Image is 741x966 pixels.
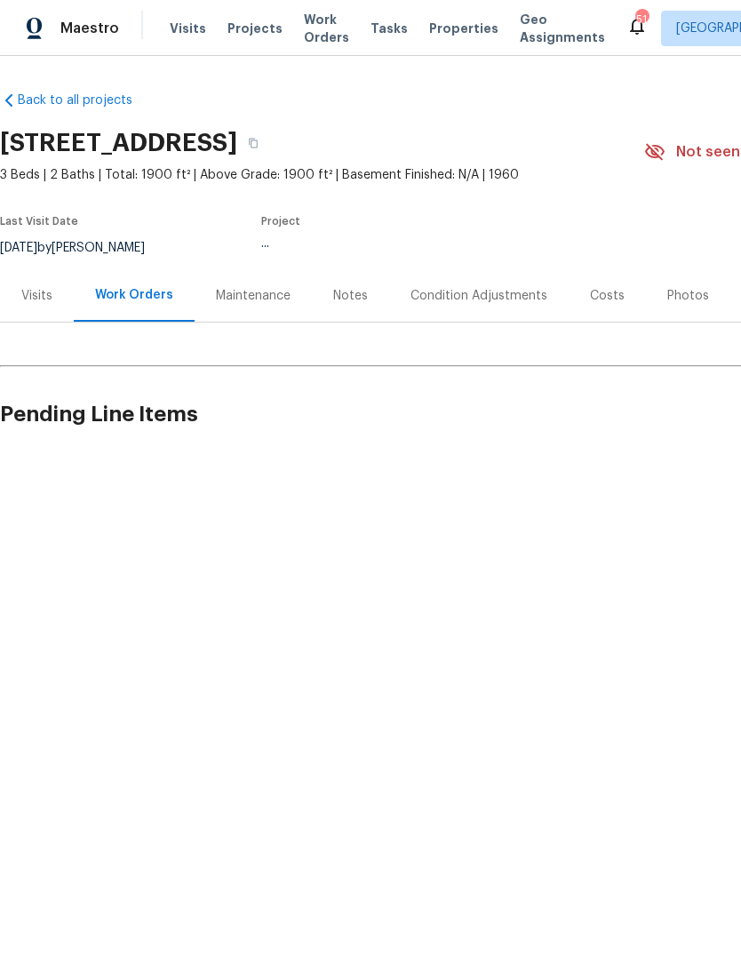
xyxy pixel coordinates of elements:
[410,287,547,305] div: Condition Adjustments
[370,22,408,35] span: Tasks
[635,11,648,28] div: 51
[95,286,173,304] div: Work Orders
[261,216,300,227] span: Project
[667,287,709,305] div: Photos
[170,20,206,37] span: Visits
[227,20,283,37] span: Projects
[237,127,269,159] button: Copy Address
[304,11,349,46] span: Work Orders
[590,287,625,305] div: Costs
[21,287,52,305] div: Visits
[60,20,119,37] span: Maestro
[261,237,602,250] div: ...
[429,20,498,37] span: Properties
[216,287,291,305] div: Maintenance
[333,287,368,305] div: Notes
[520,11,605,46] span: Geo Assignments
